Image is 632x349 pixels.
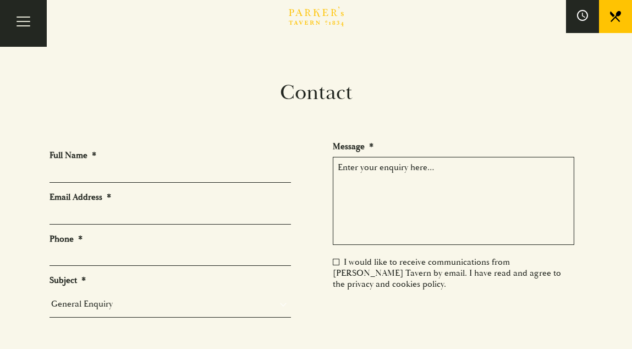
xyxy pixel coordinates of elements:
[50,275,86,286] label: Subject
[50,233,83,245] label: Phone
[50,192,111,203] label: Email Address
[41,80,591,106] h1: Contact
[333,298,500,341] iframe: reCAPTCHA
[333,141,373,152] label: Message
[50,150,96,161] label: Full Name
[333,257,561,290] label: I would like to receive communications from [PERSON_NAME] Tavern by email. I have read and agree ...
